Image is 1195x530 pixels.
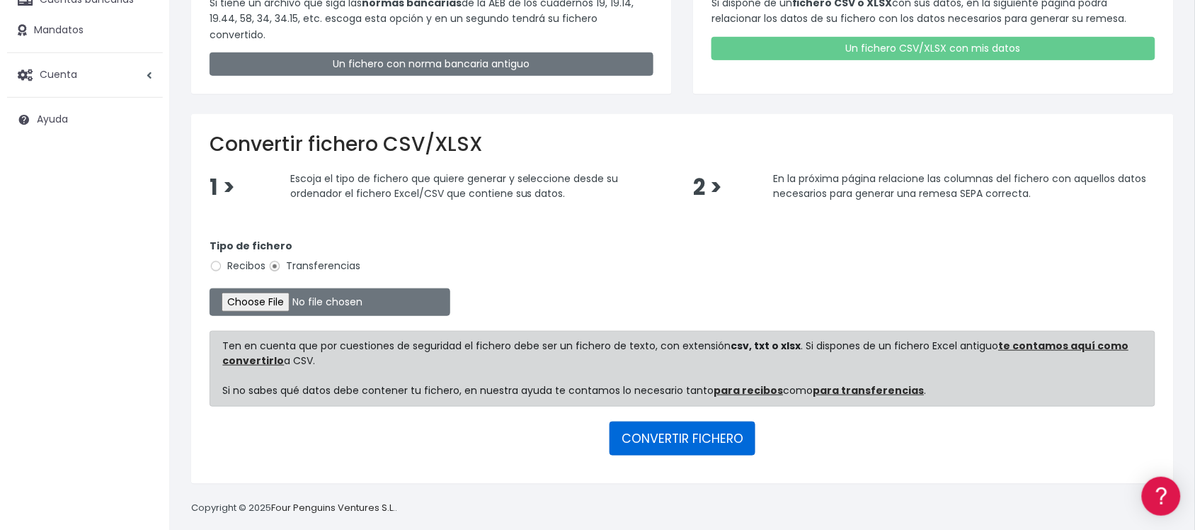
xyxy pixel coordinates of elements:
a: Formatos [14,179,269,201]
label: Recibos [210,259,265,274]
strong: csv, txt o xlsx [731,339,801,353]
span: Cuenta [40,67,77,81]
a: Mandatos [7,16,163,45]
span: En la próxima página relacione las columnas del fichero con aquellos datos necesarios para genera... [774,171,1147,201]
strong: Tipo de fichero [210,239,292,253]
div: Facturación [14,281,269,295]
label: Transferencias [268,259,360,274]
span: 2 > [693,172,722,203]
a: para transferencias [813,383,925,397]
h2: Convertir fichero CSV/XLSX [210,132,1155,157]
a: Perfiles de empresas [14,245,269,267]
a: API [14,362,269,384]
div: Convertir ficheros [14,157,269,170]
a: Un fichero con norma bancaria antiguo [210,52,653,76]
a: POWERED BY ENCHANT [195,408,273,422]
div: Ten en cuenta que por cuestiones de seguridad el fichero debe ser un fichero de texto, con extens... [210,331,1155,407]
a: Videotutoriales [14,223,269,245]
a: Four Penguins Ventures S.L. [271,501,395,514]
a: Cuenta [7,60,163,90]
span: 1 > [210,172,235,203]
div: Información general [14,98,269,112]
a: te contamos aquí como convertirlo [223,339,1129,368]
a: Un fichero CSV/XLSX con mis datos [711,37,1155,60]
a: General [14,304,269,326]
a: para recibos [714,383,784,397]
button: Contáctanos [14,379,269,404]
a: Información general [14,120,269,142]
p: Copyright © 2025 . [191,501,397,516]
span: Ayuda [37,113,68,127]
span: Escoja el tipo de fichero que quiere generar y seleccione desde su ordenador el fichero Excel/CSV... [290,171,619,201]
a: Ayuda [7,105,163,135]
button: CONVERTIR FICHERO [610,422,755,456]
a: Problemas habituales [14,201,269,223]
div: Programadores [14,340,269,354]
